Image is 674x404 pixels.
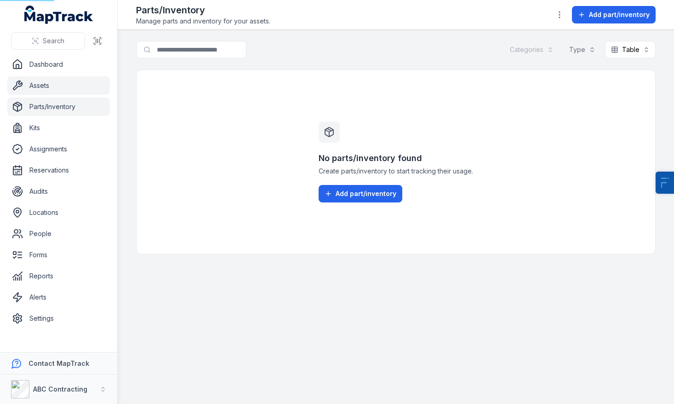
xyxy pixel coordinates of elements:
a: People [7,225,110,243]
a: Dashboard [7,55,110,74]
h3: No parts/inventory found [319,152,473,165]
span: Search [43,36,64,46]
button: Type [563,41,601,58]
a: Alerts [7,288,110,306]
a: Parts/Inventory [7,98,110,116]
button: Search [11,32,85,50]
strong: ABC Contracting [33,385,87,393]
span: Create parts/inventory to start tracking their usage. [319,167,473,176]
a: Reservations [7,161,110,179]
h2: Parts/Inventory [136,4,270,17]
a: Audits [7,182,110,201]
span: Add part/inventory [589,10,650,19]
a: Locations [7,203,110,222]
a: MapTrack [24,6,93,24]
button: Add part/inventory [319,185,402,202]
a: Settings [7,309,110,328]
a: Kits [7,119,110,137]
a: Assets [7,76,110,95]
a: Assignments [7,140,110,158]
span: Add part/inventory [336,189,396,198]
a: Reports [7,267,110,285]
a: Forms [7,246,110,264]
span: Manage parts and inventory for your assets. [136,17,270,26]
button: Add part/inventory [572,6,656,23]
button: Table [605,41,656,58]
strong: Contact MapTrack [29,359,89,367]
